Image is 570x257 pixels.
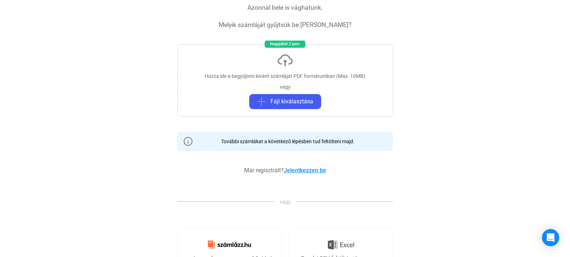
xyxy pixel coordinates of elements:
[257,97,266,106] img: plus-grey
[265,41,305,48] div: Nagyjából 2 perc
[184,137,192,146] img: info-grey-outline
[270,97,313,106] span: Fájl kiválasztása
[284,167,326,174] a: Jelentkezzen be
[274,198,296,205] span: vagy
[205,73,365,80] div: Húzza ide a begyűjteni kívánt számláját PDF formátumban (Max. 10MB)
[244,166,326,175] div: Már regisztrált?
[247,3,323,12] div: Azonnal bele is vághatunk.
[328,237,354,252] img: Excel
[280,83,291,90] div: vagy
[249,94,321,109] button: plus-greyFájl kiválasztása
[216,138,355,145] div: További számlákat a következő lépésben tud feltölteni majd.
[542,229,559,246] div: Open Intercom Messenger
[277,52,294,69] img: upload-cloud
[219,20,351,29] div: Melyik számláját gyűjtsük be [PERSON_NAME]?
[204,236,255,253] img: Számlázz.hu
